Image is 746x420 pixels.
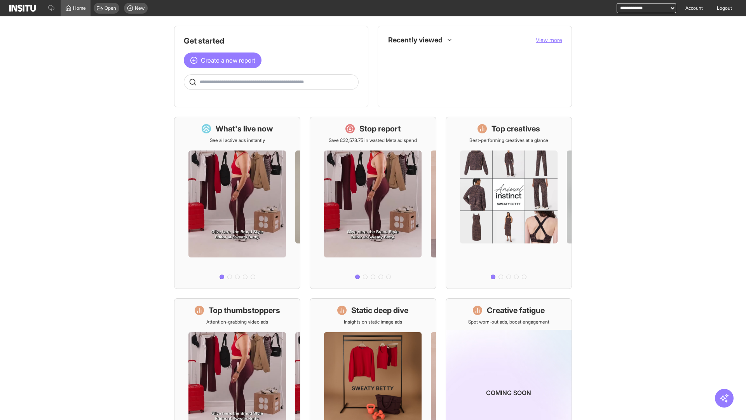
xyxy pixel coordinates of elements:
[344,319,402,325] p: Insights on static image ads
[310,117,436,289] a: Stop reportSave £32,578.75 in wasted Meta ad spend
[201,56,255,65] span: Create a new report
[351,305,408,316] h1: Static deep dive
[105,5,116,11] span: Open
[209,305,280,316] h1: Top thumbstoppers
[492,123,540,134] h1: Top creatives
[216,123,273,134] h1: What's live now
[329,137,417,143] p: Save £32,578.75 in wasted Meta ad spend
[210,137,265,143] p: See all active ads instantly
[184,35,359,46] h1: Get started
[359,123,401,134] h1: Stop report
[73,5,86,11] span: Home
[469,137,548,143] p: Best-performing creatives at a glance
[446,117,572,289] a: Top creativesBest-performing creatives at a glance
[184,52,261,68] button: Create a new report
[9,5,36,12] img: Logo
[206,319,268,325] p: Attention-grabbing video ads
[536,36,562,44] button: View more
[174,117,300,289] a: What's live nowSee all active ads instantly
[135,5,145,11] span: New
[536,37,562,43] span: View more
